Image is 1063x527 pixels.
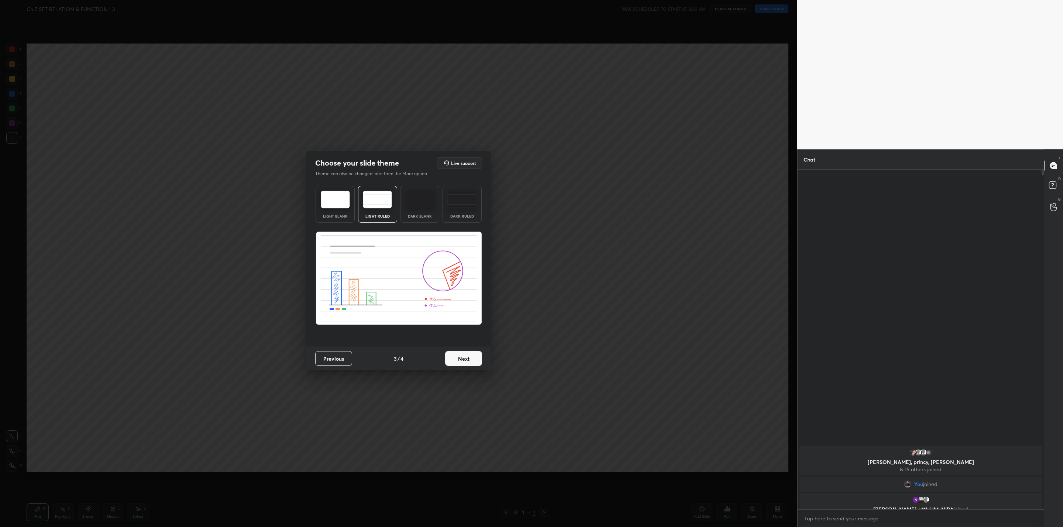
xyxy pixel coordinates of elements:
[363,191,392,208] img: lightRuledTheme.5fabf969.svg
[923,481,938,487] span: joined
[920,449,927,456] img: default.png
[798,444,1044,509] div: grid
[321,191,350,208] img: lightTheme.e5ed3b09.svg
[315,351,352,366] button: Previous
[405,191,434,208] img: darkTheme.f0cc69e5.svg
[909,449,917,456] img: bd29ef8e1f814d9490f17bc70d2319d3.jpg
[394,355,397,363] h4: 3
[447,214,477,218] div: Dark Ruled
[917,496,925,503] img: f944332f232f4943a7511be40d9927c7.jpg
[904,481,911,488] img: 0020fdcc045b4a44a6896f6ec361806c.png
[925,449,932,456] div: 15
[445,351,482,366] button: Next
[451,161,476,165] h5: Live support
[1059,155,1061,161] p: T
[447,191,477,208] img: darkRuledTheme.de295e13.svg
[914,481,923,487] span: You
[315,158,399,168] h2: Choose your slide theme
[804,467,1038,472] p: & 15 others joined
[320,214,350,218] div: Light Blank
[954,506,968,513] span: joined
[363,214,392,218] div: Light Ruled
[405,214,434,218] div: Dark Blank
[1058,197,1061,202] p: G
[316,232,482,325] img: lightRuledThemeBanner.591256ff.svg
[1058,176,1061,181] p: D
[400,355,403,363] h4: 4
[915,449,922,456] img: default.png
[912,496,919,503] img: b6da271be9974c4da02500ba606d6206.37767682_3
[398,355,400,363] h4: /
[315,170,435,177] p: Theme can also be changed later from the More option
[798,150,821,169] p: Chat
[804,506,1038,512] p: [PERSON_NAME], uttkrisht, NIDA
[804,459,1038,465] p: [PERSON_NAME], princy, [PERSON_NAME]
[922,496,930,503] img: default.png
